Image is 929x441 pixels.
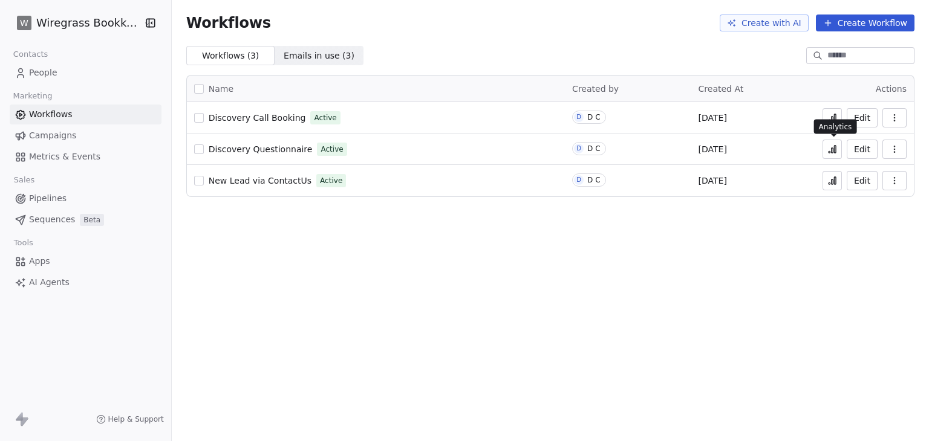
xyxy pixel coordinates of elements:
[587,176,601,184] div: D C
[108,414,164,424] span: Help & Support
[209,176,311,185] span: New Lead via ContactUs
[209,112,306,124] a: Discovery Call Booking
[10,126,161,146] a: Campaigns
[209,83,233,95] span: Name
[10,188,161,208] a: Pipelines
[209,113,306,123] span: Discovery Call Booking
[699,175,727,187] span: [DATE]
[699,84,744,94] span: Created At
[29,276,70,289] span: AI Agents
[15,13,135,33] button: WWiregrass Bookkeeping
[20,17,28,29] span: W
[29,192,67,205] span: Pipelines
[29,108,73,121] span: Workflows
[29,129,76,142] span: Campaigns
[587,113,601,121] div: D C
[847,171,878,190] button: Edit
[8,234,38,252] span: Tools
[36,15,140,31] span: Wiregrass Bookkeeping
[576,144,581,153] div: D
[284,50,354,62] span: Emails in use ( 3 )
[10,210,161,230] a: SequencesBeta
[209,143,313,155] a: Discovery Questionnaire
[80,214,104,226] span: Beta
[209,175,311,187] a: New Lead via ContactUs
[29,213,75,226] span: Sequences
[847,108,878,127] button: Edit
[576,112,581,122] div: D
[587,144,601,153] div: D C
[10,147,161,167] a: Metrics & Events
[819,122,852,132] p: Analytics
[29,150,100,163] span: Metrics & Events
[816,14,914,31] button: Create Workflow
[186,14,271,31] span: Workflows
[10,251,161,271] a: Apps
[29,66,57,79] span: People
[699,112,727,124] span: [DATE]
[96,414,164,424] a: Help & Support
[876,84,907,94] span: Actions
[10,272,161,292] a: AI Agents
[10,63,161,83] a: People
[320,175,342,186] span: Active
[847,140,878,159] button: Edit
[10,105,161,124] a: Workflows
[314,112,336,123] span: Active
[720,14,809,31] button: Create with AI
[321,144,343,155] span: Active
[29,255,50,268] span: Apps
[8,87,57,105] span: Marketing
[8,45,53,63] span: Contacts
[576,175,581,185] div: D
[572,84,619,94] span: Created by
[209,144,313,154] span: Discovery Questionnaire
[8,171,40,189] span: Sales
[699,143,727,155] span: [DATE]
